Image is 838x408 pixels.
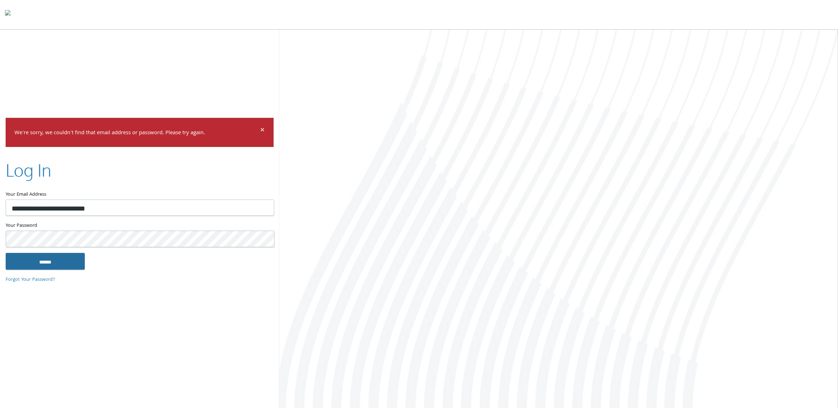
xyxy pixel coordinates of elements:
img: todyl-logo-dark.svg [5,7,11,22]
span: × [260,124,265,137]
h2: Log In [6,158,51,182]
button: Dismiss alert [260,126,265,135]
p: We're sorry, we couldn't find that email address or password. Please try again. [14,128,259,138]
a: Forgot Your Password? [6,276,55,284]
label: Your Password [6,221,274,230]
